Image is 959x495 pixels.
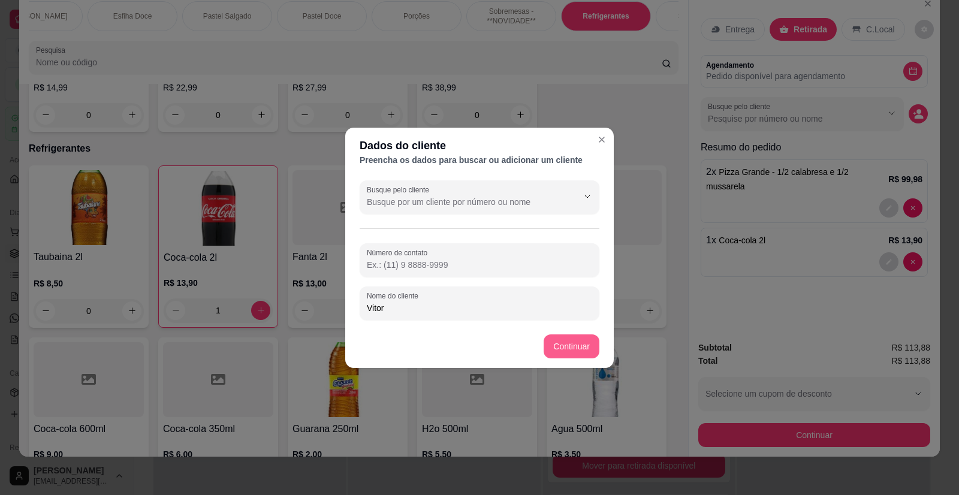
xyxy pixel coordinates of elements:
label: Busque pelo cliente [367,185,433,195]
div: Dados do cliente [360,137,599,154]
div: Preencha os dados para buscar ou adicionar um cliente [360,154,599,166]
button: Show suggestions [578,187,597,206]
input: Busque pelo cliente [367,196,559,208]
label: Nome do cliente [367,291,423,301]
button: Continuar [544,334,599,358]
button: Close [592,130,611,149]
input: Número de contato [367,259,592,271]
input: Nome do cliente [367,302,592,314]
label: Número de contato [367,248,432,258]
